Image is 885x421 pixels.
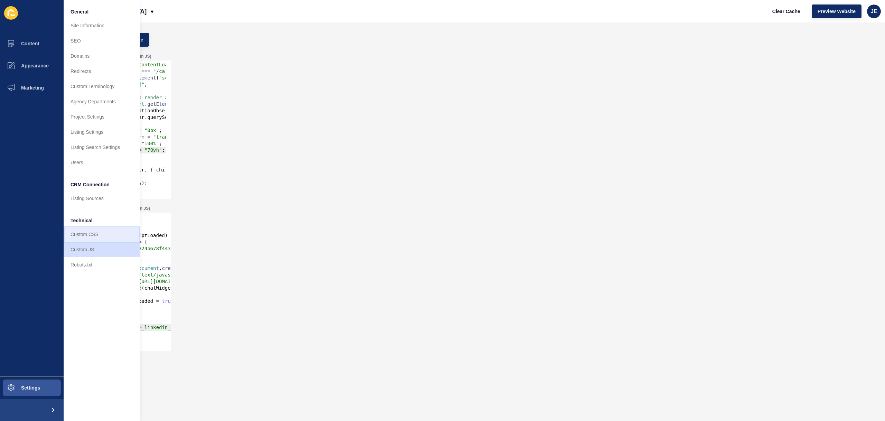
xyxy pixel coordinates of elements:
[766,4,806,18] button: Clear Cache
[64,124,140,140] a: Listing Settings
[64,257,140,272] a: Robots.txt
[64,79,140,94] a: Custom Terminology
[64,64,140,79] a: Redirects
[64,18,140,33] a: Site Information
[64,242,140,257] a: Custom JS
[64,140,140,155] a: Listing Search Settings
[64,94,140,109] a: Agency Departments
[64,155,140,170] a: Users
[64,48,140,64] a: Domains
[818,8,856,15] span: Preview Website
[64,109,140,124] a: Project Settings
[812,4,861,18] button: Preview Website
[71,217,93,224] span: Technical
[64,227,140,242] a: Custom CSS
[870,8,877,15] span: JE
[772,8,800,15] span: Clear Cache
[64,33,140,48] a: SEO
[71,181,110,188] span: CRM Connection
[64,191,140,206] a: Listing Sources
[71,8,88,15] span: General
